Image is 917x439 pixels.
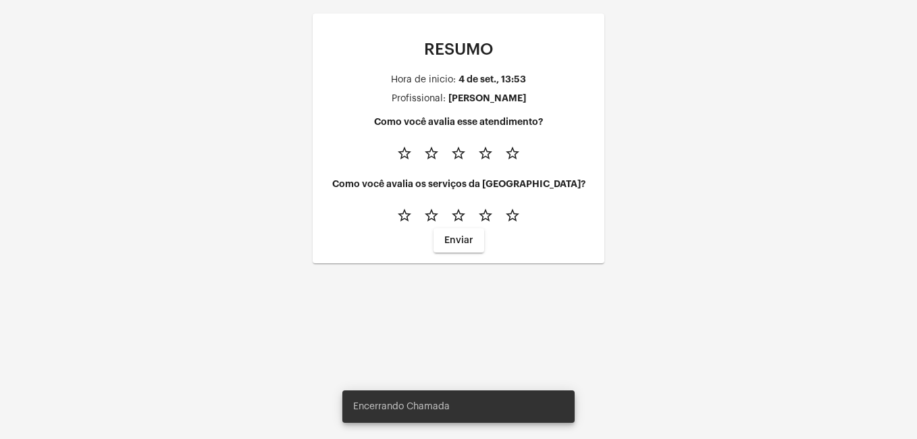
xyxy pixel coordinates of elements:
mat-icon: star_border [396,207,413,224]
div: 4 de set., 13:53 [459,74,526,84]
span: Encerrando Chamada [353,400,450,413]
div: Profissional: [392,94,446,104]
h4: Como você avalia os serviços da [GEOGRAPHIC_DATA]? [323,179,594,189]
mat-icon: star_border [477,207,494,224]
div: [PERSON_NAME] [448,93,526,103]
mat-icon: star_border [423,207,440,224]
button: Enviar [434,228,484,253]
h4: Como você avalia esse atendimento? [323,117,594,127]
span: Enviar [444,236,473,245]
mat-icon: star_border [504,207,521,224]
mat-icon: star_border [504,145,521,161]
p: RESUMO [323,41,594,58]
div: Hora de inicio: [391,75,456,85]
mat-icon: star_border [396,145,413,161]
mat-icon: star_border [477,145,494,161]
mat-icon: star_border [450,145,467,161]
mat-icon: star_border [423,145,440,161]
mat-icon: star_border [450,207,467,224]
